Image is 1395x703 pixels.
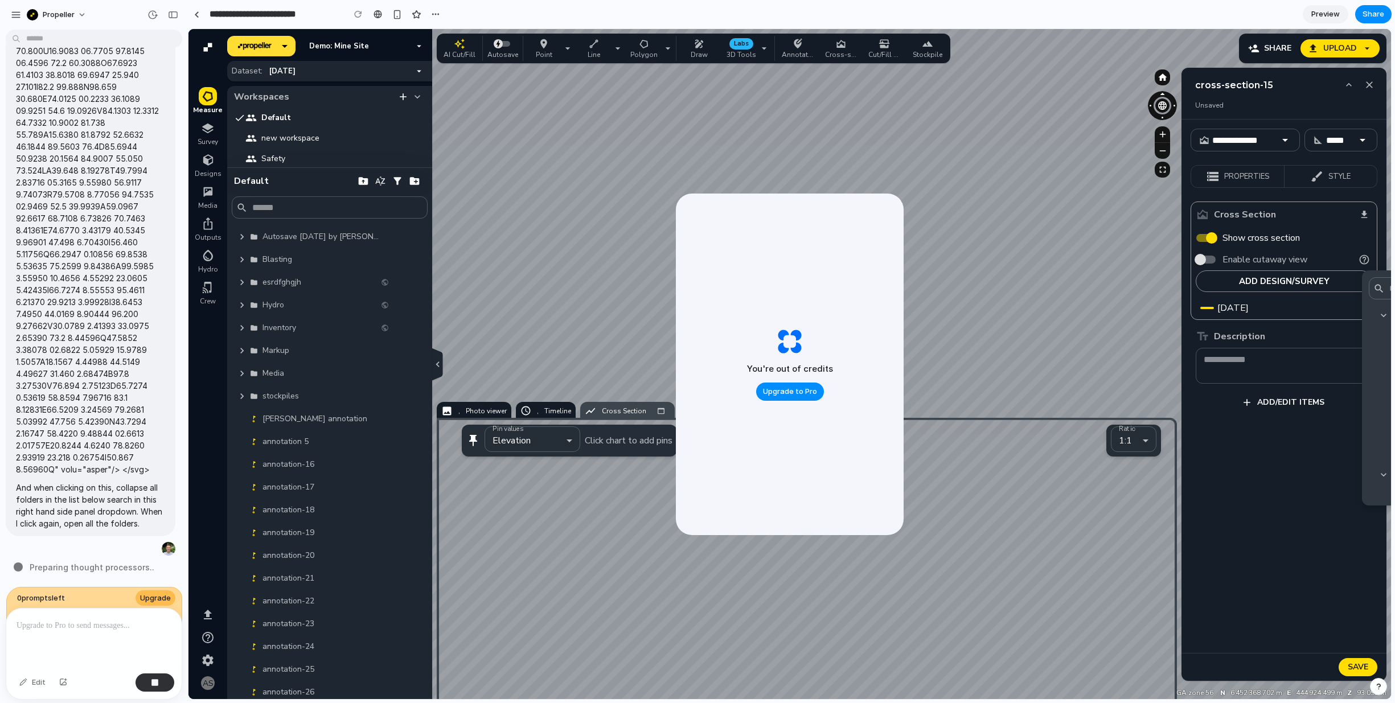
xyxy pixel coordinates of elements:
button: Upgrade to Pro [756,383,824,401]
a: Preview [1303,5,1348,23]
div: Blasting [1180,275,1366,298]
div: Mine Life Plans [1180,434,1366,457]
p: And when clicking on this, collapse all folders in the list below search in this right hand side ... [16,482,165,529]
span: Share [1363,9,1384,20]
button: Propeller [22,6,92,24]
button: Upgrade [136,590,175,606]
span: Preparing thought processors .. [30,561,154,573]
span: Upgrade [140,593,171,604]
span: Upgrade to Pro [763,386,817,397]
span: 0 prompt s left [17,593,65,604]
h2: You're out of credits [747,363,833,376]
span: Propeller [43,9,75,20]
span: Preview [1311,9,1340,20]
button: Share [1355,5,1392,23]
